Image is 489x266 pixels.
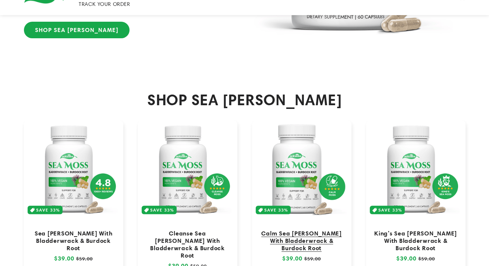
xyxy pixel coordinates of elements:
[373,230,458,252] a: King’s Sea [PERSON_NAME] With Bladderwrack & Burdock Root
[259,230,344,252] a: Calm Sea [PERSON_NAME] With Bladderwrack & Burdock Root
[24,22,130,38] a: SHOP SEA [PERSON_NAME]
[145,230,230,259] a: Cleanse Sea [PERSON_NAME] With Bladderwrack & Burdock Root
[79,1,130,7] span: TRACK YOUR ORDER
[24,91,465,109] h2: SHOP SEA [PERSON_NAME]
[31,230,116,252] a: Sea [PERSON_NAME] With Bladderwrack & Burdock Root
